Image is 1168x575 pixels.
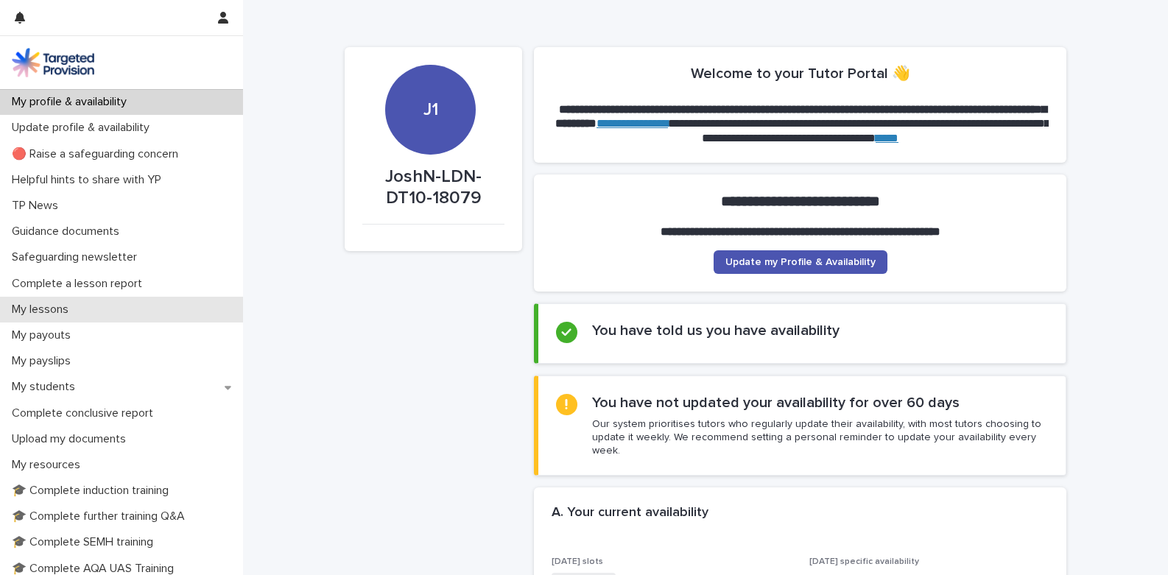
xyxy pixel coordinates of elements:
[6,225,131,239] p: Guidance documents
[6,380,87,394] p: My students
[6,458,92,472] p: My resources
[6,199,70,213] p: TP News
[6,406,165,420] p: Complete conclusive report
[6,250,149,264] p: Safeguarding newsletter
[592,417,1048,458] p: Our system prioritises tutors who regularly update their availability, with most tutors choosing ...
[6,303,80,317] p: My lessons
[714,250,887,274] a: Update my Profile & Availability
[6,432,138,446] p: Upload my documents
[6,484,180,498] p: 🎓 Complete induction training
[12,48,94,77] img: M5nRWzHhSzIhMunXDL62
[6,95,138,109] p: My profile & availability
[6,147,190,161] p: 🔴 Raise a safeguarding concern
[6,535,165,549] p: 🎓 Complete SEMH training
[592,322,840,339] h2: You have told us you have availability
[6,173,173,187] p: Helpful hints to share with YP
[725,257,876,267] span: Update my Profile & Availability
[6,509,197,523] p: 🎓 Complete further training Q&A
[385,10,475,121] div: J1
[552,557,603,566] span: [DATE] slots
[6,328,82,342] p: My payouts
[6,121,161,135] p: Update profile & availability
[6,354,82,368] p: My payslips
[552,505,708,521] h2: A. Your current availability
[592,394,960,412] h2: You have not updated your availability for over 60 days
[691,65,910,82] h2: Welcome to your Tutor Portal 👋
[6,277,154,291] p: Complete a lesson report
[362,166,504,209] p: JoshN-LDN-DT10-18079
[809,557,919,566] span: [DATE] specific availability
